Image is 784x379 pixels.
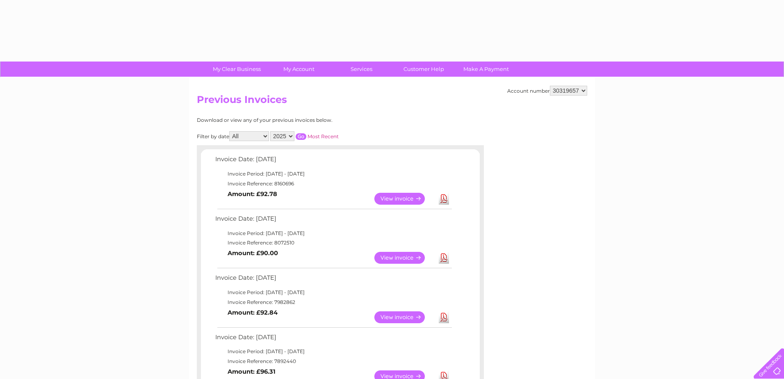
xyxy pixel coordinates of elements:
[213,356,453,366] td: Invoice Reference: 7892440
[203,62,271,77] a: My Clear Business
[452,62,520,77] a: Make A Payment
[374,252,435,264] a: View
[228,249,278,257] b: Amount: £90.00
[213,213,453,228] td: Invoice Date: [DATE]
[265,62,333,77] a: My Account
[213,179,453,189] td: Invoice Reference: 8160696
[213,332,453,347] td: Invoice Date: [DATE]
[228,309,278,316] b: Amount: £92.84
[374,311,435,323] a: View
[213,228,453,238] td: Invoice Period: [DATE] - [DATE]
[308,133,339,139] a: Most Recent
[213,288,453,297] td: Invoice Period: [DATE] - [DATE]
[213,238,453,248] td: Invoice Reference: 8072510
[213,297,453,307] td: Invoice Reference: 7982862
[213,169,453,179] td: Invoice Period: [DATE] - [DATE]
[390,62,458,77] a: Customer Help
[439,193,449,205] a: Download
[213,347,453,356] td: Invoice Period: [DATE] - [DATE]
[439,311,449,323] a: Download
[197,131,412,141] div: Filter by date
[439,252,449,264] a: Download
[228,190,277,198] b: Amount: £92.78
[197,94,587,110] h2: Previous Invoices
[213,154,453,169] td: Invoice Date: [DATE]
[507,86,587,96] div: Account number
[213,272,453,288] td: Invoice Date: [DATE]
[328,62,395,77] a: Services
[374,193,435,205] a: View
[197,117,412,123] div: Download or view any of your previous invoices below.
[228,368,276,375] b: Amount: £96.31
